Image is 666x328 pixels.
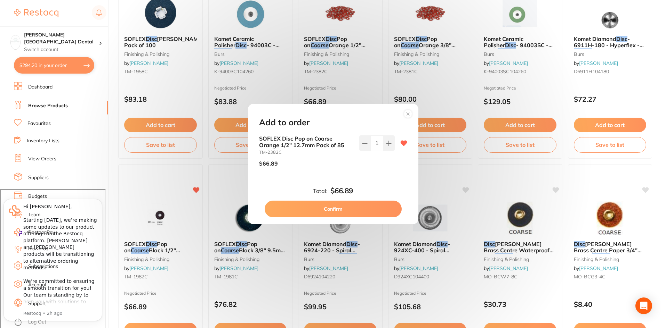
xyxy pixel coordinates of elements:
[330,187,353,195] b: $66.89
[265,201,402,217] button: Confirm
[259,135,354,148] b: SOFLEX Disc Pop on Coarse Orange 1/2" 12.7mm Pack of 85
[23,14,96,118] div: Message content
[3,9,102,131] div: message notification from Restocq, 2h ago. Hi Ishan, ​ Starting 11 August, we’re making some upda...
[259,160,278,167] p: $66.89
[23,120,96,127] p: Message from Restocq, sent 2h ago
[313,188,328,194] label: Total:
[259,118,310,127] h2: Add to order
[23,14,96,211] div: Hi [PERSON_NAME], ​ Starting [DATE], we’re making some updates to our product offerings on the Re...
[635,297,652,314] div: Open Intercom Messenger
[259,150,354,155] small: TM-2382C
[8,15,19,26] img: Profile image for Restocq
